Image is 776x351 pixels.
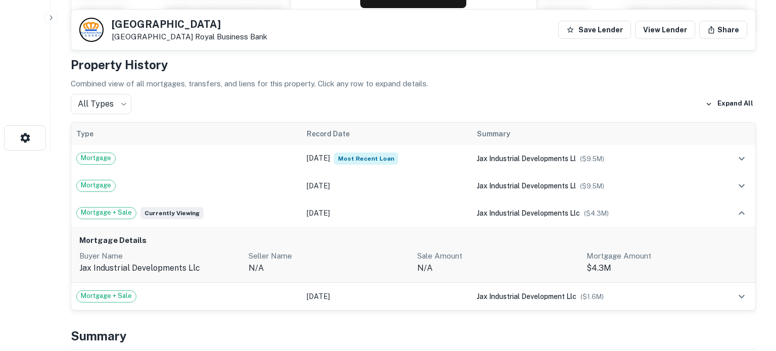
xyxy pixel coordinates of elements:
[71,123,302,145] th: Type
[71,327,756,345] h4: Summary
[733,177,750,194] button: expand row
[71,78,756,90] p: Combined view of all mortgages, transfers, and liens for this property. Click any row to expand d...
[249,262,410,274] p: n/a
[77,153,115,163] span: Mortgage
[77,291,136,301] span: Mortgage + Sale
[587,250,748,262] p: Mortgage Amount
[249,250,410,262] p: Seller Name
[140,207,204,219] span: Currently viewing
[635,21,695,39] a: View Lender
[733,150,750,167] button: expand row
[580,182,604,190] span: ($ 9.5M )
[417,262,578,274] p: N/A
[195,32,267,41] a: Royal Business Bank
[733,205,750,222] button: expand row
[477,292,576,300] span: jax industrial development llc
[112,19,267,29] h5: [GEOGRAPHIC_DATA]
[477,182,576,190] span: jax industrial developments ll
[558,21,631,39] button: Save Lender
[79,235,747,246] h6: Mortgage Details
[302,145,472,172] td: [DATE]
[725,270,776,319] iframe: Chat Widget
[302,199,472,227] td: [DATE]
[302,283,472,310] td: [DATE]
[477,209,580,217] span: jax industrial developments llc
[584,210,609,217] span: ($ 4.3M )
[580,293,604,300] span: ($ 1.6M )
[587,262,748,274] p: $4.3M
[79,262,240,274] p: jax industrial developments llc
[71,56,756,74] h4: Property History
[580,155,604,163] span: ($ 9.5M )
[77,208,136,218] span: Mortgage + Sale
[79,250,240,262] p: Buyer Name
[334,153,398,165] span: Most Recent Loan
[703,96,756,112] button: Expand All
[302,123,472,145] th: Record Date
[112,32,267,41] p: [GEOGRAPHIC_DATA]
[77,180,115,190] span: Mortgage
[699,21,747,39] button: Share
[417,250,578,262] p: Sale Amount
[472,123,710,145] th: Summary
[71,94,131,114] div: All Types
[477,155,576,163] span: jax industrial developments ll
[302,172,472,199] td: [DATE]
